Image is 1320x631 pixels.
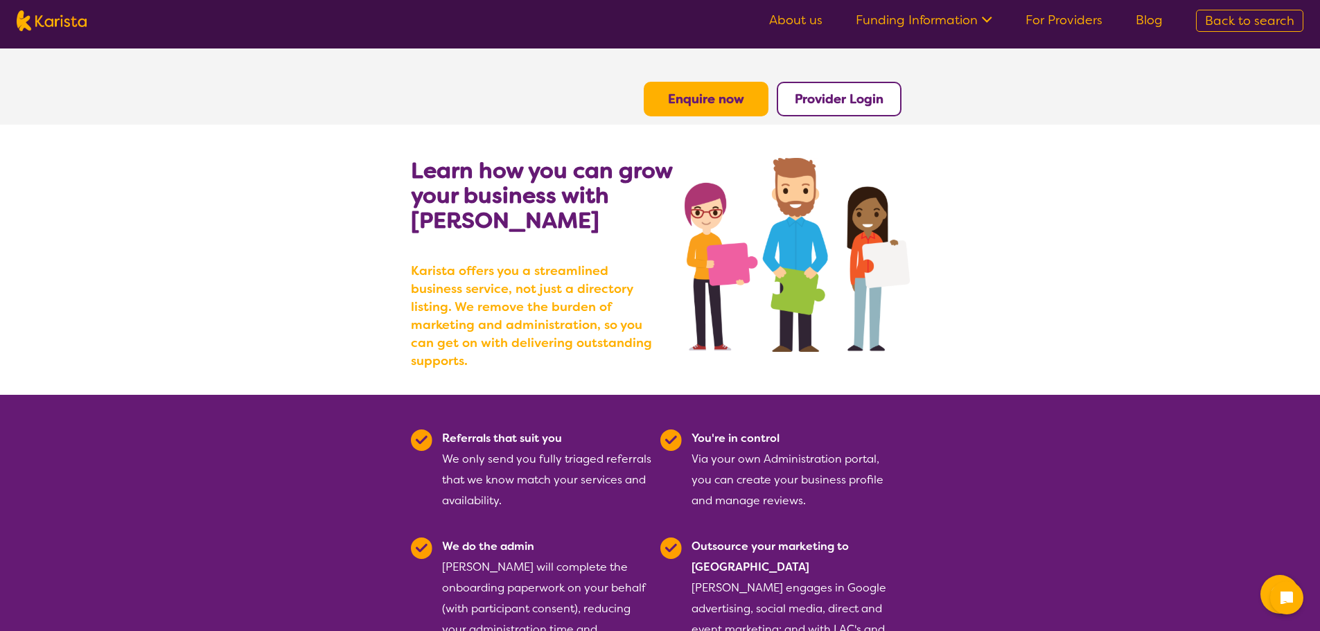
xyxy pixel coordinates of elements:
[692,428,901,511] div: Via your own Administration portal, you can create your business profile and manage reviews.
[660,429,682,451] img: Tick
[769,12,822,28] a: About us
[1205,12,1294,29] span: Back to search
[692,539,849,574] b: Outsource your marketing to [GEOGRAPHIC_DATA]
[856,12,992,28] a: Funding Information
[411,262,660,370] b: Karista offers you a streamlined business service, not just a directory listing. We remove the bu...
[411,156,672,235] b: Learn how you can grow your business with [PERSON_NAME]
[442,428,652,511] div: We only send you fully triaged referrals that we know match your services and availability.
[644,82,768,116] button: Enquire now
[668,91,744,107] a: Enquire now
[660,537,682,559] img: Tick
[795,91,883,107] a: Provider Login
[442,431,562,445] b: Referrals that suit you
[442,539,534,553] b: We do the admin
[1136,12,1163,28] a: Blog
[1026,12,1102,28] a: For Providers
[411,429,432,451] img: Tick
[777,82,901,116] button: Provider Login
[692,431,780,445] b: You're in control
[411,537,432,559] img: Tick
[1260,575,1299,614] button: Channel Menu
[1196,10,1303,32] a: Back to search
[685,158,909,352] img: grow your business with Karista
[17,10,87,31] img: Karista logo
